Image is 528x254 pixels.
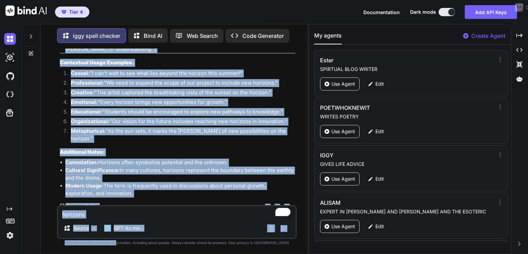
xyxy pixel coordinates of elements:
[471,32,505,40] p: Create Agent
[65,159,98,166] strong: Connotation:
[331,223,355,230] p: Use Agent
[331,81,355,87] p: Use Agent
[331,176,355,182] p: Use Agent
[65,182,103,189] strong: Modern Usage:
[65,98,295,108] li: "Every horizon brings new opportunities for growth."
[57,240,297,245] p: Bind can provide inaccurate information, including about people. Always double-check its answers....
[267,224,275,232] img: attachment
[363,9,400,15] span: Documentation
[275,204,280,209] img: like
[73,225,89,232] p: Source
[71,80,104,86] strong: Professional:
[55,7,89,18] button: premiumTier 4
[363,9,400,16] button: Documentation
[71,89,94,96] strong: Creative:
[465,5,517,19] button: Add API Keys
[320,113,494,120] p: WRITES POETRY
[65,127,295,143] li: "As the sun sets, it marks the [PERSON_NAME] of new possibilities on the horizon."
[73,32,120,40] p: iggy spell checker
[65,182,295,198] li: The term is frequently used in discussions about personal growth, exploration, and innovation.
[320,199,442,207] h3: ALISAM
[60,59,134,66] strong: Contextual Usage Examples:
[4,230,16,241] img: settings
[4,70,16,82] img: githubDark
[320,104,442,112] h3: POETWHOKNEWIT
[71,108,102,115] strong: Educational:
[265,204,271,209] img: copy
[65,70,295,79] li: "I can't wait to see what lies beyond the horizon this summer!"
[71,70,90,76] strong: Casual:
[375,128,384,135] p: Edit
[91,225,97,231] img: Pick Models
[144,32,162,40] p: Bind AI
[410,9,436,15] span: Dark mode
[65,89,295,98] li: "The artist captured the breathtaking vista of the sunset on the horizon."
[104,225,111,232] img: GPT-4o mini
[60,149,105,155] strong: Additional Notes:
[320,66,494,73] p: SPIRTUAL BLOG WRITER
[71,118,110,125] strong: Organizational:
[4,52,16,63] img: darkAi-studio
[65,108,295,118] li: "Students should be encouraged to explore new pathways to knowledge."
[65,167,295,182] li: In many cultures, horizons represent the boundary between the earthly and the divine.
[284,204,290,209] img: dislike
[314,31,342,44] button: My agents
[4,89,16,100] img: cloudideIcon
[66,203,98,210] p: Open in Editor
[375,176,384,182] p: Edit
[331,128,355,135] p: Use Agent
[114,225,143,232] p: GPT-4o min..
[69,9,83,15] span: Tier 4
[65,159,295,167] li: Horizons often symbolize potential and the unknown.
[320,56,442,64] h3: Ester
[4,33,16,45] img: darkChat
[71,128,106,134] strong: Metaphorical:
[320,161,494,168] p: GIVES LIFE ADVICE
[320,208,494,215] p: EXPERT IN [PERSON_NAME] AND [PERSON_NAME] AND THE ESOTERIC
[65,118,295,127] li: "Our vision for the future includes reaching new horizons in innovation."
[280,225,287,232] img: icon
[58,206,296,219] textarea: To enrich screen reader interactions, please activate Accessibility in Grammarly extension settings
[62,10,66,14] img: premium
[65,167,120,173] strong: Cultural Significance:
[242,32,284,40] p: Code Generator
[71,99,98,105] strong: Emotional:
[320,151,442,159] h3: IGGY
[65,79,295,89] li: "We need to expand the scope of our project to include new horizons."
[187,32,218,40] p: Web Search
[5,6,47,16] img: Bind AI
[375,81,384,87] p: Edit
[375,223,384,230] p: Edit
